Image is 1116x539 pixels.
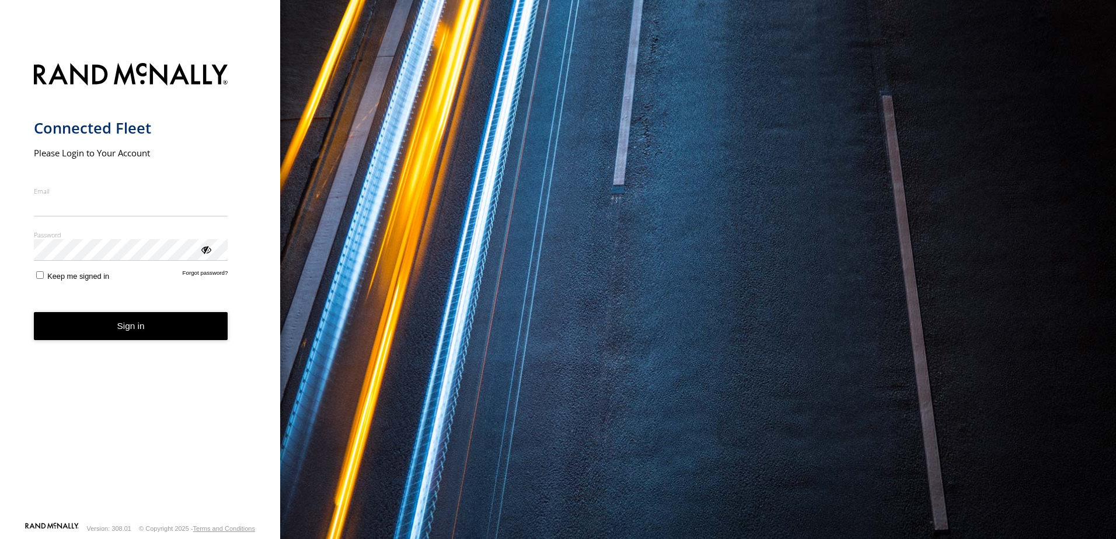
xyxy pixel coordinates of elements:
[34,147,228,159] h2: Please Login to Your Account
[25,523,79,534] a: Visit our Website
[193,525,255,532] a: Terms and Conditions
[34,56,247,521] form: main
[34,312,228,341] button: Sign in
[34,61,228,90] img: Rand McNally
[34,118,228,138] h1: Connected Fleet
[87,525,131,532] div: Version: 308.01
[36,271,44,279] input: Keep me signed in
[139,525,255,532] div: © Copyright 2025 -
[34,230,228,239] label: Password
[200,243,211,255] div: ViewPassword
[47,272,109,281] span: Keep me signed in
[34,187,228,195] label: Email
[183,269,228,281] a: Forgot password?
